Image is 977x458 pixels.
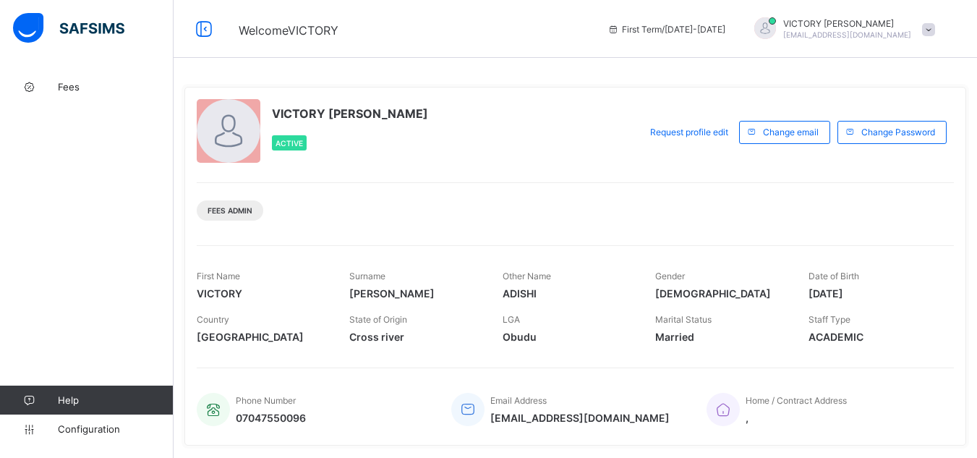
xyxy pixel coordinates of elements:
span: Other Name [503,271,551,281]
span: Staff Type [809,314,850,325]
span: VICTORY [197,287,328,300]
span: Welcome VICTORY [239,23,338,38]
span: Obudu [503,331,633,343]
span: First Name [197,271,240,281]
span: VICTORY [PERSON_NAME] [783,18,911,29]
span: Country [197,314,229,325]
span: ACADEMIC [809,331,939,343]
span: VICTORY [PERSON_NAME] [272,106,428,121]
span: session/term information [607,24,725,35]
span: Marital Status [655,314,712,325]
span: Help [58,394,173,406]
div: VICTORYEMMANUEL [740,17,942,41]
span: Married [655,331,786,343]
span: Request profile edit [650,127,728,137]
span: Fees Admin [208,206,252,215]
span: Active [276,139,303,148]
span: Cross river [349,331,480,343]
span: Surname [349,271,385,281]
span: Date of Birth [809,271,859,281]
span: ADISHI [503,287,633,300]
span: LGA [503,314,520,325]
span: [EMAIL_ADDRESS][DOMAIN_NAME] [783,30,911,39]
span: Home / Contract Address [746,395,847,406]
span: [DATE] [809,287,939,300]
img: safsims [13,13,124,43]
span: Email Address [490,395,547,406]
span: 07047550096 [236,412,306,424]
span: Fees [58,81,174,93]
span: [EMAIL_ADDRESS][DOMAIN_NAME] [490,412,670,424]
span: , [746,412,847,424]
span: Configuration [58,423,173,435]
span: Gender [655,271,685,281]
span: [PERSON_NAME] [349,287,480,300]
span: State of Origin [349,314,407,325]
span: Phone Number [236,395,296,406]
span: [GEOGRAPHIC_DATA] [197,331,328,343]
span: Change email [763,127,819,137]
span: Change Password [861,127,935,137]
span: [DEMOGRAPHIC_DATA] [655,287,786,300]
